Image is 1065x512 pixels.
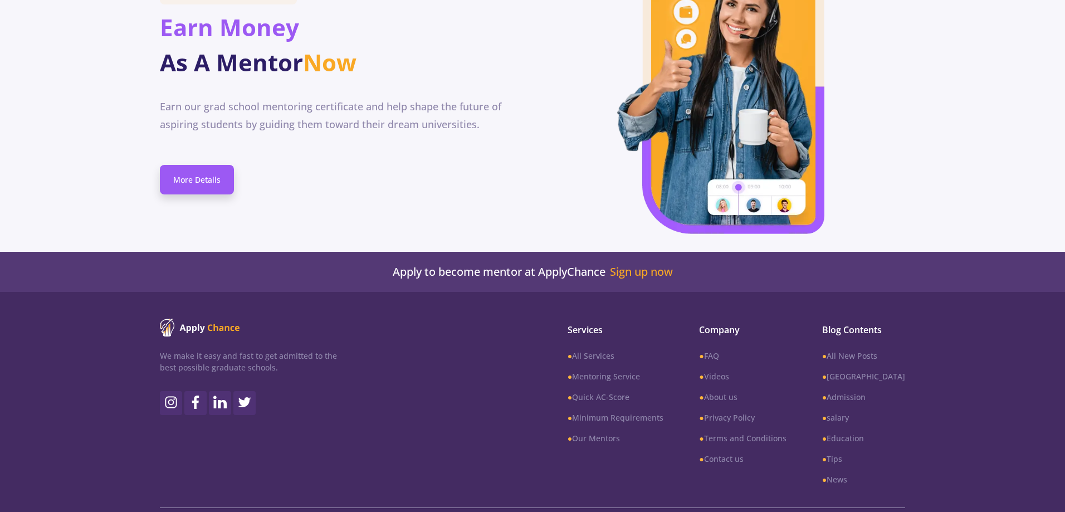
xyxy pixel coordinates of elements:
a: ●Videos [699,370,786,382]
b: ● [822,412,827,423]
b: ● [822,474,827,485]
a: ●Contact us [699,453,786,465]
img: ApplyChance logo [160,319,240,337]
b: ● [822,350,827,361]
a: ●salary [822,412,905,423]
span: Company [699,323,786,337]
b: ● [822,392,827,402]
a: More Details [160,165,234,194]
b: ● [568,412,572,423]
a: ●Privacy Policy [699,412,786,423]
b: ● [568,433,572,443]
p: We make it easy and fast to get admitted to the best possible graduate schools. [160,350,337,373]
b: ● [568,392,572,402]
b: As A Mentor [160,11,356,78]
a: ●Terms and Conditions [699,432,786,444]
a: ●All New Posts [822,350,905,362]
span: Earn our grad school mentoring certificate and help shape the future of aspiring students by guid... [160,100,501,131]
a: ●Quick AC-Score [568,391,663,403]
b: ● [568,371,572,382]
b: ● [699,433,704,443]
a: ●News [822,474,905,485]
b: ● [699,371,704,382]
a: ●Mentoring Service [568,370,663,382]
a: ●All Services [568,350,663,362]
a: ●Admission [822,391,905,403]
b: ● [699,412,704,423]
b: ● [568,350,572,361]
span: Blog Contents [822,323,905,337]
a: ●About us [699,391,786,403]
span: Earn Money [160,11,299,43]
a: ●FAQ [699,350,786,362]
b: ● [699,392,704,402]
span: Now [303,46,356,78]
b: ● [822,433,827,443]
span: Services [568,323,663,337]
a: ●Our Mentors [568,432,663,444]
a: ●Tips [822,453,905,465]
a: ●Education [822,432,905,444]
b: ● [822,454,827,464]
b: ● [699,454,704,464]
a: Sign up now [610,265,673,279]
b: ● [699,350,704,361]
a: ●Minimum Requirements [568,412,663,423]
b: ● [822,371,827,382]
a: ●[GEOGRAPHIC_DATA] [822,370,905,382]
